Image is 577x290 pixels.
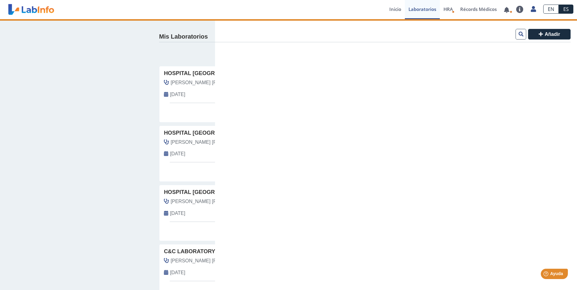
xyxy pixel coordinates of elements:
span: Guzman Tennant, Maria [171,139,252,146]
a: Ver Resultado [159,222,570,241]
a: ES [559,5,573,14]
span: 2025-07-12 [170,210,185,217]
span: C&C Laboratory [164,247,215,256]
span: Hospital [GEOGRAPHIC_DATA] [GEOGRAPHIC_DATA] [164,129,311,137]
a: EN [543,5,559,14]
span: Añadir [545,32,560,37]
span: 2025-05-31 [170,269,185,276]
span: 2025-09-12 [170,91,185,98]
span: Hospital [GEOGRAPHIC_DATA] [GEOGRAPHIC_DATA] [164,188,311,196]
iframe: Help widget launcher [523,266,570,283]
span: Hospital [GEOGRAPHIC_DATA] [GEOGRAPHIC_DATA] [164,69,311,78]
span: 2025-08-24 [170,150,185,157]
span: HRA [443,6,453,12]
span: Cintron Rodriguez, Waleska [171,257,252,264]
a: Ver Resultado [159,103,570,122]
span: Cintron Rodriguez, Waleska [171,79,252,86]
h4: Mis Laboratorios [159,33,208,40]
button: Añadir [528,29,571,40]
span: Cintron Rodriguez, Waleska [171,198,252,205]
a: Ver Resultado [159,162,570,181]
